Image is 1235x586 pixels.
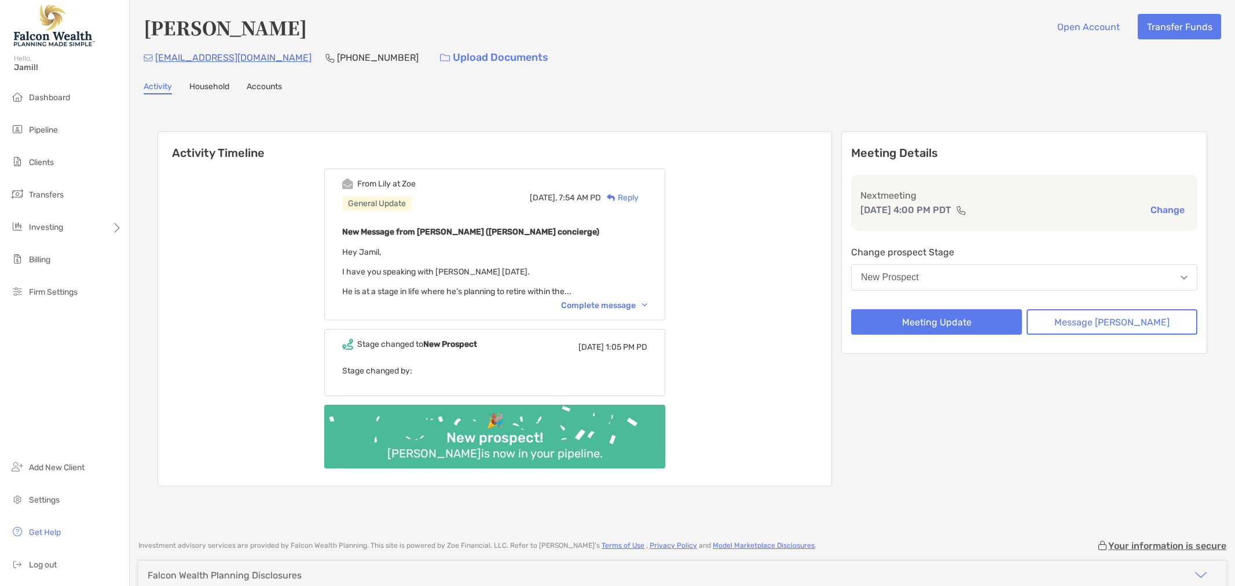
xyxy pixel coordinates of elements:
p: [PHONE_NUMBER] [337,50,419,65]
h6: Activity Timeline [158,132,831,160]
div: Stage changed to [357,339,477,349]
p: Change prospect Stage [851,245,1197,259]
span: Dashboard [29,93,70,102]
span: Jamil! [14,63,122,72]
img: logout icon [10,557,24,571]
span: Billing [29,255,50,265]
div: [PERSON_NAME] is now in your pipeline. [383,446,607,460]
img: Open dropdown arrow [1181,276,1188,280]
button: Change [1147,204,1188,216]
button: New Prospect [851,264,1197,291]
img: settings icon [10,492,24,506]
span: Add New Client [29,463,85,473]
img: communication type [956,206,966,215]
span: Hey Jamil, I have you speaking with [PERSON_NAME] [DATE]. He is at a stage in life where he’s pla... [342,247,571,296]
span: Pipeline [29,125,58,135]
span: [DATE], [530,193,557,203]
span: Settings [29,495,60,505]
button: Message [PERSON_NAME] [1027,309,1197,335]
b: New Message from [PERSON_NAME] ([PERSON_NAME] concierge) [342,227,599,237]
b: New Prospect [423,339,477,349]
a: Terms of Use [602,541,644,550]
a: Privacy Policy [650,541,697,550]
span: Clients [29,158,54,167]
img: transfers icon [10,187,24,201]
img: firm-settings icon [10,284,24,298]
a: Model Marketplace Disclosures [713,541,815,550]
span: Log out [29,560,57,570]
button: Transfer Funds [1138,14,1221,39]
p: Next meeting [860,188,1188,203]
img: get-help icon [10,525,24,539]
div: Reply [601,192,639,204]
img: Phone Icon [325,53,335,63]
img: clients icon [10,155,24,169]
button: Meeting Update [851,309,1022,335]
img: Chevron icon [642,303,647,307]
img: add_new_client icon [10,460,24,474]
a: Accounts [247,82,282,94]
img: investing icon [10,219,24,233]
p: Your information is secure [1108,540,1226,551]
span: Transfers [29,190,64,200]
img: billing icon [10,252,24,266]
img: icon arrow [1194,568,1208,582]
img: Confetti [324,405,665,459]
span: Investing [29,222,63,232]
img: Email Icon [144,54,153,61]
div: General Update [342,196,412,211]
a: Activity [144,82,172,94]
img: Reply icon [607,194,615,202]
a: Upload Documents [433,45,556,70]
img: dashboard icon [10,90,24,104]
img: Event icon [342,339,353,350]
div: Complete message [561,301,647,310]
span: Get Help [29,528,61,537]
span: 1:05 PM PD [606,342,647,352]
p: Stage changed by: [342,364,647,378]
img: button icon [440,54,450,62]
span: 7:54 AM PD [559,193,601,203]
img: pipeline icon [10,122,24,136]
p: Meeting Details [851,146,1197,160]
div: New prospect! [442,430,548,446]
span: [DATE] [578,342,604,352]
button: Open Account [1048,14,1128,39]
img: Falcon Wealth Planning Logo [14,5,95,46]
p: [EMAIL_ADDRESS][DOMAIN_NAME] [155,50,312,65]
div: Falcon Wealth Planning Disclosures [148,570,302,581]
h4: [PERSON_NAME] [144,14,307,41]
p: [DATE] 4:00 PM PDT [860,203,951,217]
a: Household [189,82,229,94]
div: From Lily at Zoe [357,179,416,189]
div: 🎉 [482,413,508,430]
div: New Prospect [861,272,919,283]
span: Firm Settings [29,287,78,297]
img: Event icon [342,178,353,189]
p: Investment advisory services are provided by Falcon Wealth Planning . This site is powered by Zoe... [138,541,816,550]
